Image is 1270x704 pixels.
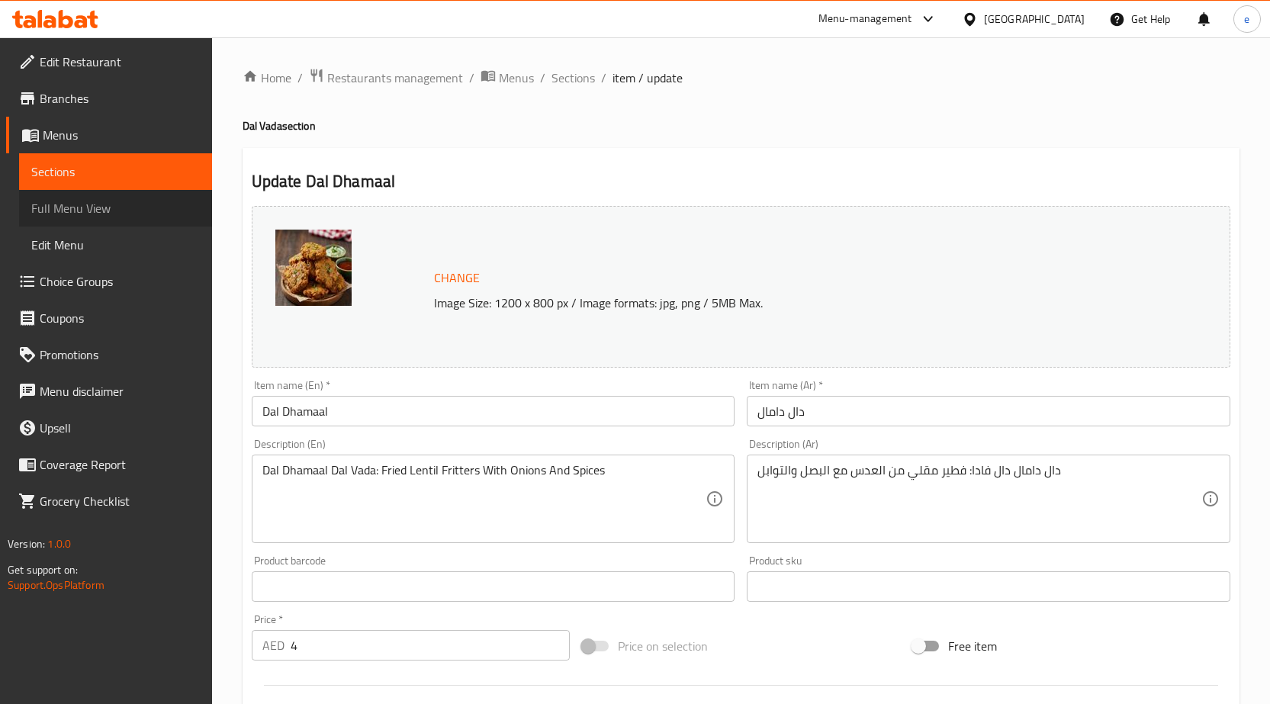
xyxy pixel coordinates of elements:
p: Image Size: 1200 x 800 px / Image formats: jpg, png / 5MB Max. [428,294,1127,312]
a: Home [243,69,291,87]
a: Branches [6,80,212,117]
a: Menu disclaimer [6,373,212,410]
span: Sections [31,162,200,181]
span: Change [434,267,480,289]
li: / [469,69,474,87]
div: Menu-management [818,10,912,28]
a: Grocery Checklist [6,483,212,519]
textarea: دال دامال دال فادا: فطير مقلي من العدس مع البصل والتوابل [757,463,1201,535]
button: Change [428,262,486,294]
span: Full Menu View [31,199,200,217]
span: Grocery Checklist [40,492,200,510]
a: Upsell [6,410,212,446]
input: Please enter product barcode [252,571,735,602]
span: Choice Groups [40,272,200,291]
span: Promotions [40,346,200,364]
input: Enter name Ar [747,396,1230,426]
span: Upsell [40,419,200,437]
a: Restaurants management [309,68,463,88]
nav: breadcrumb [243,68,1239,88]
span: 1.0.0 [47,534,71,554]
li: / [297,69,303,87]
span: Menus [499,69,534,87]
span: Menu disclaimer [40,382,200,400]
span: Menus [43,126,200,144]
input: Please enter product sku [747,571,1230,602]
a: Choice Groups [6,263,212,300]
a: Support.OpsPlatform [8,575,104,595]
li: / [540,69,545,87]
h2: Update Dal Dhamaal [252,170,1230,193]
span: Coupons [40,309,200,327]
p: AED [262,636,285,654]
span: item / update [612,69,683,87]
a: Coupons [6,300,212,336]
span: Free item [948,637,997,655]
textarea: Dal Dhamaal Dal Vada: Fried Lentil Fritters With Onions And Spices [262,463,706,535]
span: Restaurants management [327,69,463,87]
a: Menus [6,117,212,153]
a: Edit Menu [19,227,212,263]
span: Get support on: [8,560,78,580]
span: Branches [40,89,200,108]
span: e [1244,11,1249,27]
span: Edit Menu [31,236,200,254]
span: Version: [8,534,45,554]
a: Sections [19,153,212,190]
input: Enter name En [252,396,735,426]
input: Please enter price [291,630,570,661]
span: Price on selection [618,637,708,655]
a: Menus [481,68,534,88]
div: [GEOGRAPHIC_DATA] [984,11,1085,27]
span: Edit Restaurant [40,53,200,71]
img: DAL_DHAMAAL638947568799024147.jpg [275,230,352,306]
h4: Dal Vada section [243,118,1239,133]
a: Full Menu View [19,190,212,227]
a: Edit Restaurant [6,43,212,80]
span: Coverage Report [40,455,200,474]
a: Promotions [6,336,212,373]
a: Coverage Report [6,446,212,483]
li: / [601,69,606,87]
a: Sections [551,69,595,87]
